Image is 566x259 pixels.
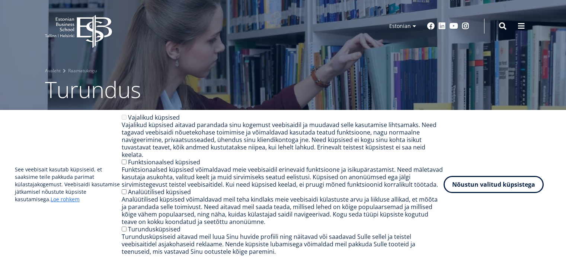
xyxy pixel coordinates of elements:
[438,22,446,30] a: Linkedin
[444,176,544,193] button: Nõustun valitud küpsistega
[122,196,444,225] div: Analüütilised küpsised võimaldavad meil teha kindlaks meie veebisaidi külastuste arvu ja liikluse...
[122,233,444,255] div: Turundusküpsiseid aitavad meil luua Sinu huvide profiili ning näitavad või saadavad Sulle sellel ...
[45,74,141,105] span: Turundus
[122,121,444,158] div: Vajalikud küpsised aitavad parandada sinu kogemust veebisaidil ja muudavad selle kasutamise lihts...
[128,225,180,233] label: Turundusküpsised
[450,22,458,30] a: Youtube
[51,196,80,203] a: Loe rohkem
[128,188,191,196] label: Analüütilised küpsised
[128,113,180,121] label: Vajalikud küpsised
[462,22,469,30] a: Instagram
[128,158,200,166] label: Funktsionaalsed küpsised
[45,67,61,75] a: Avaleht
[427,22,435,30] a: Facebook
[15,166,122,203] p: See veebisait kasutab küpsiseid, et saaksime teile pakkuda parimat külastajakogemust. Veebisaidi ...
[122,166,444,188] div: Funktsionaalsed küpsised võimaldavad meie veebisaidil erinevaid funktsioone ja isikupärastamist. ...
[68,67,97,75] a: Raamatukogu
